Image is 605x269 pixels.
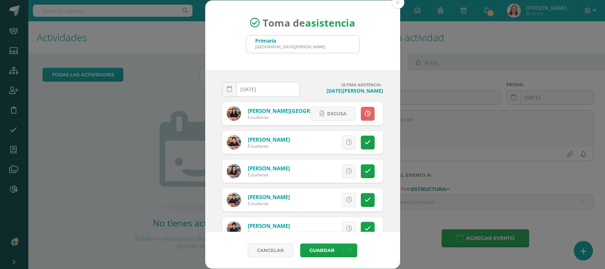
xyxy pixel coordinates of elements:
[248,222,290,229] a: [PERSON_NAME]
[255,37,325,44] div: Primaria
[223,82,299,96] input: Fecha de Inasistencia
[246,35,359,53] input: Busca un grado o sección aquí...
[327,107,347,120] span: Excusa
[227,164,241,178] img: d50b6a4274b5e887baab268c937dd3a9.png
[306,87,383,94] h4: [DATE][PERSON_NAME]
[248,229,290,235] div: Estudiante
[248,172,290,178] div: Estudiante
[227,221,241,236] img: 4e7ef96ddb306e3d3398782a0a6861f8.png
[305,16,355,29] strong: asistencia
[248,243,293,257] a: Cancelar
[255,44,325,49] div: [GEOGRAPHIC_DATA][PERSON_NAME]
[263,16,355,29] span: Toma de
[248,114,333,120] div: Estudiante
[227,193,241,207] img: 7606228c2968f3e982fc161472ee359b.png
[248,143,290,149] div: Estudiante
[248,165,290,172] a: [PERSON_NAME]
[248,193,290,201] a: [PERSON_NAME]
[227,135,241,149] img: 23895e2bc4e7bc3156f48320753be955.png
[248,201,290,207] div: Estudiante
[300,243,343,257] button: Guardar
[248,107,344,114] a: [PERSON_NAME][GEOGRAPHIC_DATA]
[248,136,290,143] a: [PERSON_NAME]
[227,106,241,121] img: 7669abe1295b2d259a2e424e1bf4a041.png
[310,107,356,121] a: Excusa
[306,82,383,87] h4: ULTIMA ASISTENCIA:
